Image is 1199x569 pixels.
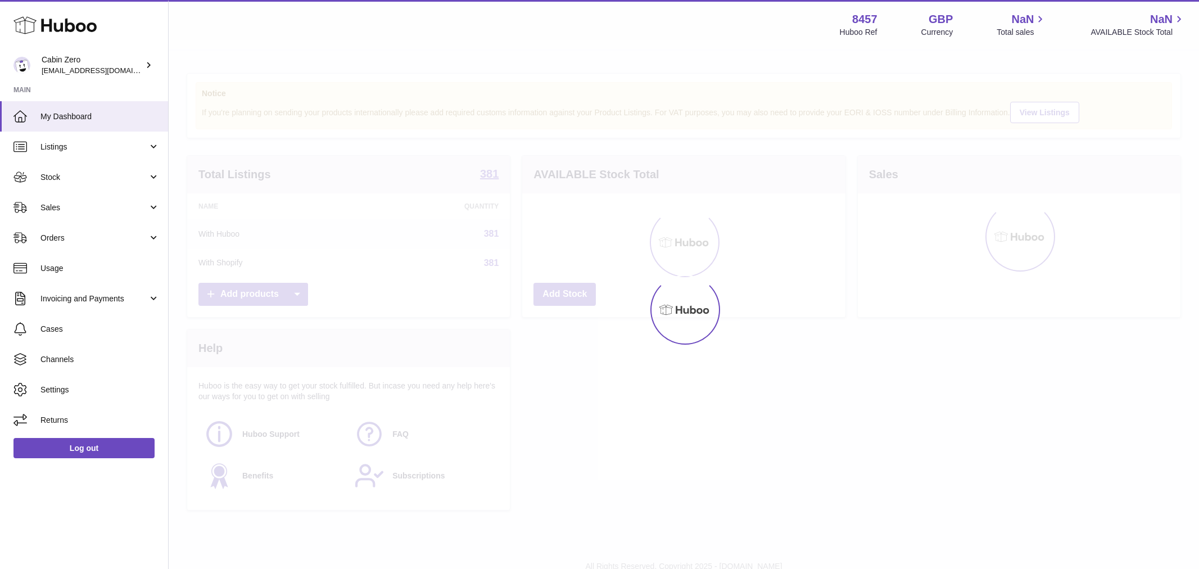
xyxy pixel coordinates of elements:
[1091,12,1186,38] a: NaN AVAILABLE Stock Total
[1150,12,1173,27] span: NaN
[997,12,1047,38] a: NaN Total sales
[42,55,143,76] div: Cabin Zero
[40,202,148,213] span: Sales
[1091,27,1186,38] span: AVAILABLE Stock Total
[921,27,953,38] div: Currency
[13,57,30,74] img: internalAdmin-8457@internal.huboo.com
[40,111,160,122] span: My Dashboard
[13,438,155,458] a: Log out
[40,233,148,243] span: Orders
[40,172,148,183] span: Stock
[1011,12,1034,27] span: NaN
[929,12,953,27] strong: GBP
[40,293,148,304] span: Invoicing and Payments
[40,324,160,335] span: Cases
[40,263,160,274] span: Usage
[840,27,877,38] div: Huboo Ref
[997,27,1047,38] span: Total sales
[42,66,165,75] span: [EMAIL_ADDRESS][DOMAIN_NAME]
[852,12,877,27] strong: 8457
[40,415,160,426] span: Returns
[40,354,160,365] span: Channels
[40,142,148,152] span: Listings
[40,385,160,395] span: Settings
